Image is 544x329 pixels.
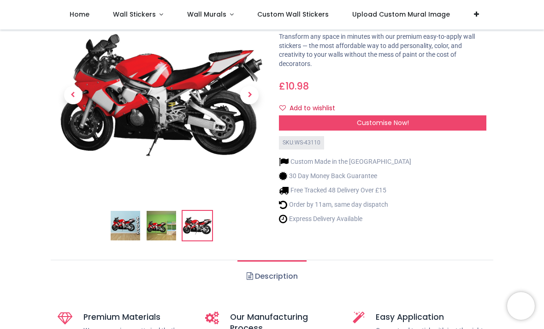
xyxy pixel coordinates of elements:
[279,200,411,209] li: Order by 11am, same day dispatch
[187,10,226,19] span: Wall Murals
[64,86,83,104] span: Previous
[183,211,212,240] img: WS-43110-03
[279,79,309,93] span: £
[279,101,343,116] button: Add to wishlistAdd to wishlist
[279,105,286,111] i: Add to wishlist
[279,185,411,195] li: Free Tracked 48 Delivery Over £15
[147,211,176,240] img: WS-43110-02
[257,10,329,19] span: Custom Wall Stickers
[111,211,140,240] img: Red Motorbike Motorcycle Wall Sticker
[113,10,156,19] span: Wall Stickers
[234,23,266,168] a: Next
[352,10,450,19] span: Upload Custom Mural Image
[285,79,309,93] span: 10.98
[279,32,486,68] p: Transform any space in minutes with our premium easy-to-apply wall stickers — the most affordable...
[70,10,89,19] span: Home
[279,136,324,150] div: SKU: WS-43110
[279,157,411,167] li: Custom Made in the [GEOGRAPHIC_DATA]
[507,292,535,320] iframe: Brevo live chat
[376,311,486,323] h5: Easy Application
[83,311,191,323] h5: Premium Materials
[279,171,411,181] li: 30 Day Money Back Guarantee
[279,214,411,224] li: Express Delivery Available
[58,23,89,168] a: Previous
[357,118,409,127] span: Customise Now!
[240,86,259,104] span: Next
[237,260,306,293] a: Description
